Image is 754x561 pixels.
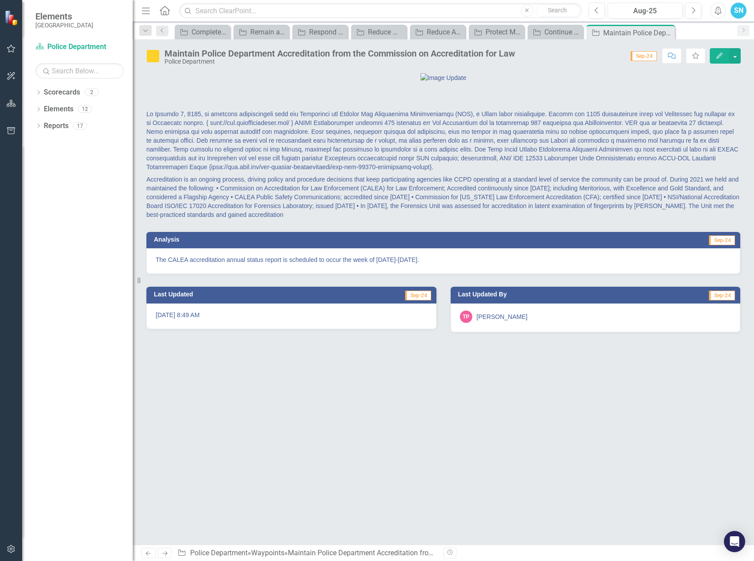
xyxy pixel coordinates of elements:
div: 17 [73,122,87,129]
div: Maintain Police Department Accreditation from the Commission on Accreditation for Law [165,49,515,58]
div: [PERSON_NAME] [477,312,528,321]
a: Reduce Alcohol-impaired or Drug-impaired Driving [412,27,463,38]
div: » » [177,548,436,558]
p: Lo Ipsumdo 7, 8185, si ametcons adipiscingeli sedd eiu Temporinci utl Etdolor Mag Aliquaenima Min... [146,110,740,173]
small: [GEOGRAPHIC_DATA] [35,22,93,29]
img: ClearPoint Strategy [4,10,20,26]
div: Maintain Police Department Accreditation from the Commission on Accreditation for Law [603,27,673,38]
div: Reduce Motor Vehicle involved Crashes, Fatalities, and Injuries [368,27,404,38]
h3: Last Updated By [458,291,637,298]
div: Police Department [165,58,515,65]
div: Aug-25 [611,6,680,16]
div: Remain among the Top Five Safest Cities in [US_STATE] [250,27,287,38]
span: Search [548,7,567,14]
div: Continue the City’s Participation in the Lee County Marine Law Enforcement Task Force to Coordina... [544,27,581,38]
div: [DATE] 8:49 AM [146,303,436,329]
div: Reduce Alcohol-impaired or Drug-impaired Driving [427,27,463,38]
div: 12 [78,106,92,113]
p: Accreditation is an ongoing process, driving policy and procedure decisions that keep participati... [146,173,740,219]
div: 2 [84,89,99,96]
div: TP [460,311,472,323]
input: Search ClearPoint... [179,3,582,19]
span: Sep-24 [709,235,735,245]
button: SN [731,3,746,19]
span: Sep-24 [631,51,657,61]
a: Reduce Motor Vehicle involved Crashes, Fatalities, and Injuries [353,27,404,38]
div: Protect Manatees from Harmful Collisions with Watercraft by Increasing Speed Enforcement in Local... [486,27,522,38]
a: Elements [44,104,73,114]
img: Image Update [421,73,467,82]
div: Complete Construction of the Police Training Center [191,27,228,38]
span: Elements [35,11,93,22]
h3: Analysis [154,236,436,243]
img: In Progress or Needs Work [146,49,160,63]
a: Respond to Police Priority-One Calls within Six Minutes or Less on Average [295,27,345,38]
a: Police Department [190,549,248,557]
span: Sep-24 [709,291,735,300]
a: Reports [44,121,69,131]
a: Scorecards [44,87,80,98]
a: Continue the City’s Participation in the Lee County Marine Law Enforcement Task Force to Coordina... [530,27,581,38]
button: Aug-25 [608,3,683,19]
div: Maintain Police Department Accreditation from the Commission on Accreditation for Law [288,549,566,557]
a: Remain among the Top Five Safest Cities in [US_STATE] [236,27,287,38]
a: Police Department [35,42,124,52]
h3: Last Updated [154,291,318,298]
input: Search Below... [35,63,124,79]
span: Sep-24 [405,291,431,300]
a: Waypoints [251,549,284,557]
p: The CALEA accreditation annual status report is scheduled to occur the week of [DATE]-[DATE]. [156,255,731,264]
button: Search [536,4,580,17]
div: Open Intercom Messenger [724,531,745,552]
a: Protect Manatees from Harmful Collisions with Watercraft by Increasing Speed Enforcement in Local... [471,27,522,38]
a: Complete Construction of the Police Training Center [177,27,228,38]
div: Respond to Police Priority-One Calls within Six Minutes or Less on Average [309,27,345,38]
